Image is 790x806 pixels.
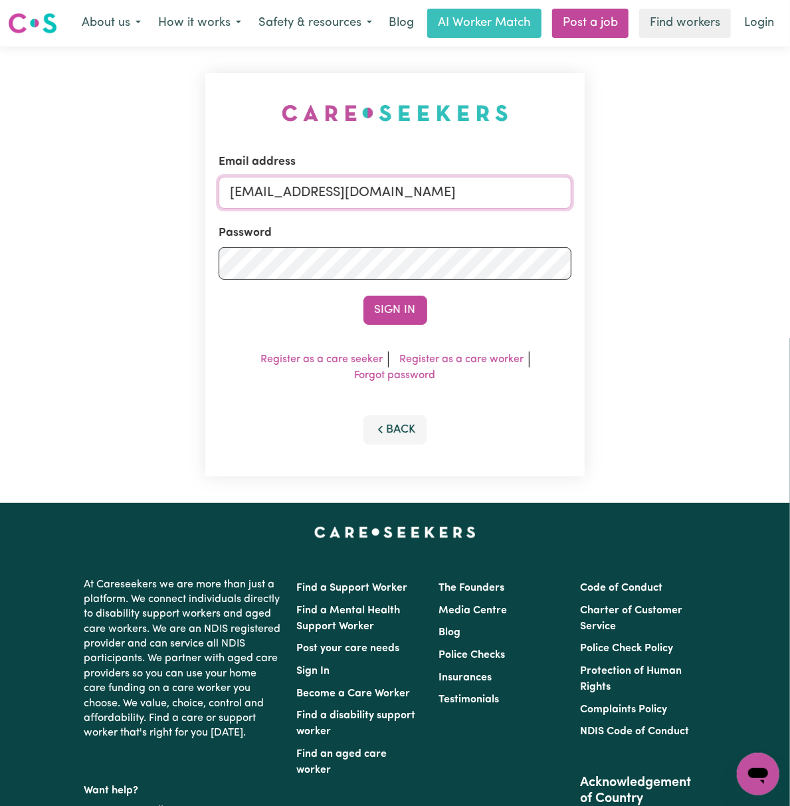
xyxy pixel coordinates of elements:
[149,9,250,37] button: How it works
[439,672,492,683] a: Insurances
[314,527,476,538] a: Careseekers home page
[580,643,673,654] a: Police Check Policy
[580,726,689,737] a: NDIS Code of Conduct
[439,627,460,638] a: Blog
[219,225,272,242] label: Password
[580,666,682,692] a: Protection of Human Rights
[219,153,296,171] label: Email address
[355,370,436,381] a: Forgot password
[399,354,524,365] a: Register as a care worker
[381,9,422,38] a: Blog
[639,9,731,38] a: Find workers
[737,753,779,795] iframe: Button to launch messaging window
[736,9,782,38] a: Login
[8,11,57,35] img: Careseekers logo
[439,605,507,616] a: Media Centre
[84,778,281,798] p: Want help?
[296,688,410,699] a: Become a Care Worker
[219,177,571,209] input: Email address
[439,694,499,705] a: Testimonials
[250,9,381,37] button: Safety & resources
[427,9,542,38] a: AI Worker Match
[73,9,149,37] button: About us
[439,583,504,593] a: The Founders
[580,704,667,715] a: Complaints Policy
[296,749,387,775] a: Find an aged care worker
[439,650,505,660] a: Police Checks
[296,666,330,676] a: Sign In
[580,605,682,632] a: Charter of Customer Service
[363,415,427,445] button: Back
[296,605,400,632] a: Find a Mental Health Support Worker
[552,9,629,38] a: Post a job
[84,572,281,746] p: At Careseekers we are more than just a platform. We connect individuals directly to disability su...
[296,710,415,737] a: Find a disability support worker
[296,583,407,593] a: Find a Support Worker
[260,354,383,365] a: Register as a care seeker
[8,8,57,39] a: Careseekers logo
[580,583,662,593] a: Code of Conduct
[296,643,399,654] a: Post your care needs
[363,296,427,325] button: Sign In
